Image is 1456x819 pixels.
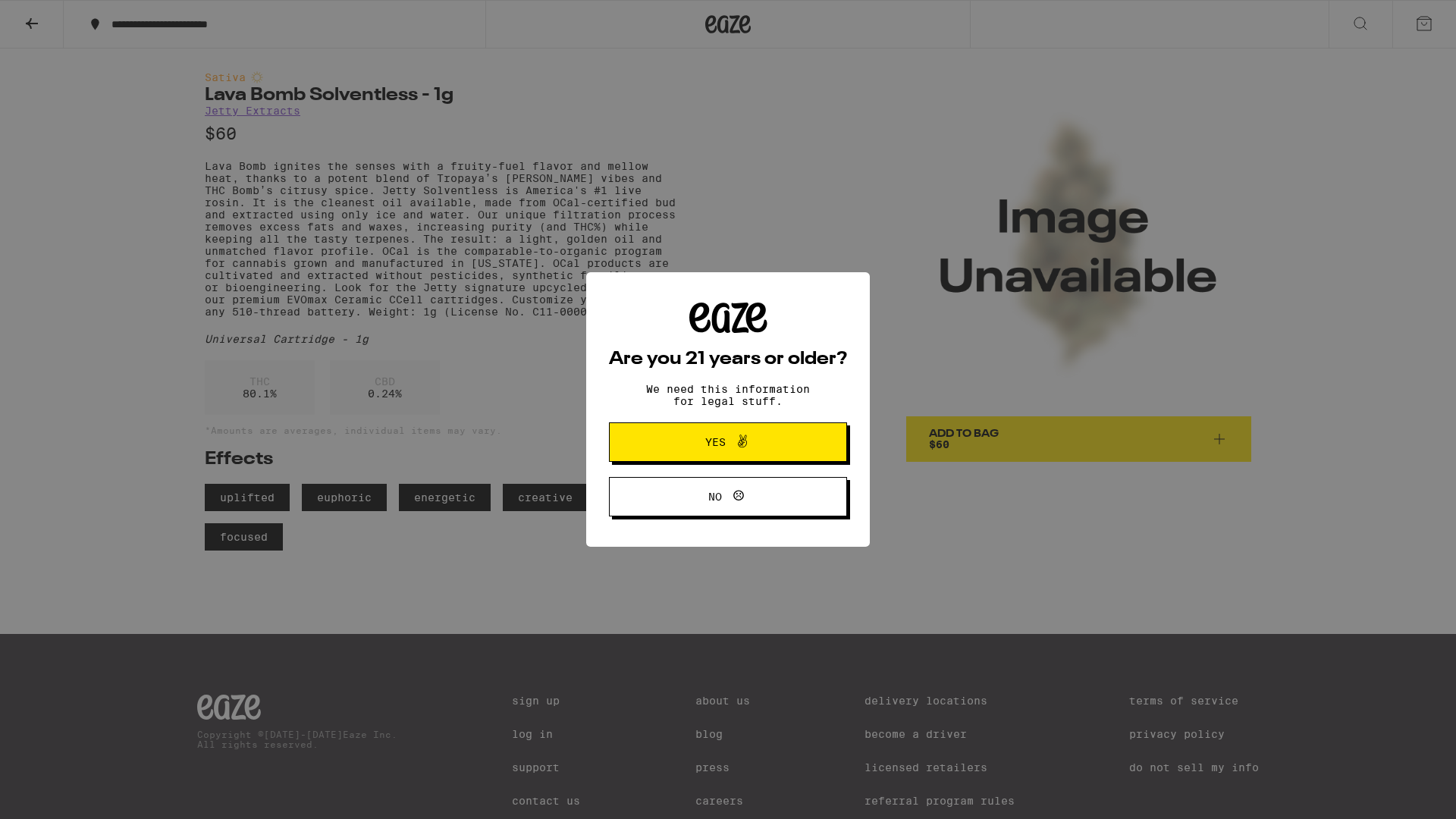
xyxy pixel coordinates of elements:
[633,383,823,407] p: We need this information for legal stuff.
[1361,773,1441,811] iframe: Opens a widget where you can find more information
[609,477,847,516] button: No
[708,491,722,502] span: No
[609,422,847,462] button: Yes
[705,437,726,447] span: Yes
[609,350,847,369] h2: Are you 21 years or older?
